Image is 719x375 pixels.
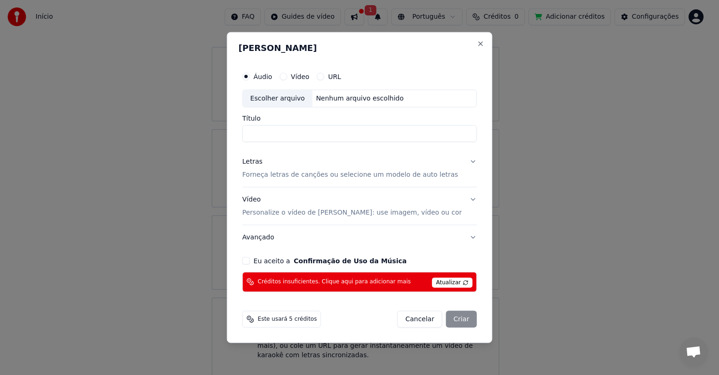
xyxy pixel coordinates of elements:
[258,315,317,323] span: Este usará 5 créditos
[254,257,407,264] label: Eu aceito a
[432,277,473,288] span: Atualizar
[242,208,462,217] p: Personalize o vídeo de [PERSON_NAME]: use imagem, vídeo ou cor
[242,115,477,122] label: Título
[291,73,309,80] label: Vídeo
[242,195,462,217] div: Vídeo
[242,157,263,166] div: Letras
[258,278,411,286] span: Créditos insuficientes. Clique aqui para adicionar mais
[294,257,407,264] button: Eu aceito a
[242,225,477,249] button: Avançado
[242,150,477,187] button: LetrasForneça letras de canções ou selecione um modelo de auto letras
[243,90,313,107] div: Escolher arquivo
[239,44,481,52] h2: [PERSON_NAME]
[328,73,341,80] label: URL
[242,187,477,225] button: VídeoPersonalize o vídeo de [PERSON_NAME]: use imagem, vídeo ou cor
[312,94,407,103] div: Nenhum arquivo escolhido
[242,170,458,180] p: Forneça letras de canções ou selecione um modelo de auto letras
[397,310,442,327] button: Cancelar
[254,73,272,80] label: Áudio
